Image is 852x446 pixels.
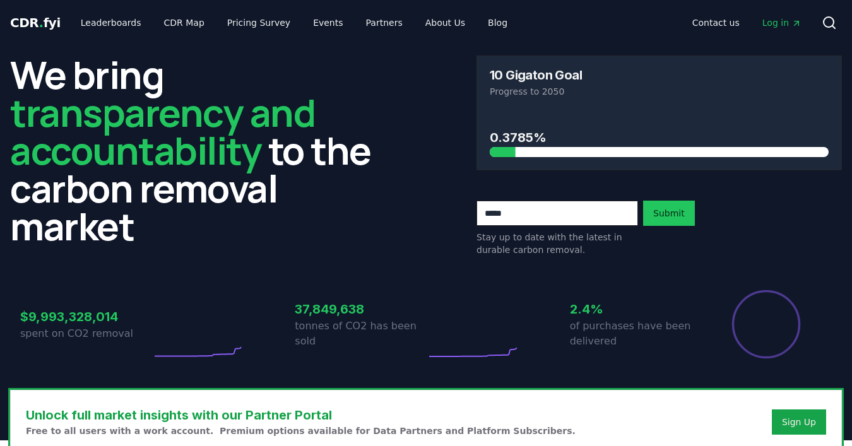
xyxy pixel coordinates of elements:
[10,86,315,176] span: transparency and accountability
[356,11,413,34] a: Partners
[26,406,576,425] h3: Unlock full market insights with our Partner Portal
[295,300,426,319] h3: 37,849,638
[731,289,802,360] div: Percentage of sales delivered
[26,425,576,437] p: Free to all users with a work account. Premium options available for Data Partners and Platform S...
[490,69,582,81] h3: 10 Gigaton Goal
[295,319,426,349] p: tonnes of CO2 has been sold
[217,11,300,34] a: Pricing Survey
[643,201,695,226] button: Submit
[10,15,61,30] span: CDR fyi
[762,16,802,29] span: Log in
[39,15,44,30] span: .
[772,409,826,435] button: Sign Up
[154,11,215,34] a: CDR Map
[476,231,638,256] p: Stay up to date with the latest in durable carbon removal.
[490,85,829,98] p: Progress to 2050
[570,300,701,319] h3: 2.4%
[570,319,701,349] p: of purchases have been delivered
[682,11,750,34] a: Contact us
[490,128,829,147] h3: 0.3785%
[752,11,812,34] a: Log in
[10,56,376,245] h2: We bring to the carbon removal market
[71,11,151,34] a: Leaderboards
[782,416,816,428] a: Sign Up
[478,11,518,34] a: Blog
[10,14,61,32] a: CDR.fyi
[20,326,151,341] p: spent on CO2 removal
[415,11,475,34] a: About Us
[303,11,353,34] a: Events
[71,11,518,34] nav: Main
[20,307,151,326] h3: $9,993,328,014
[682,11,812,34] nav: Main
